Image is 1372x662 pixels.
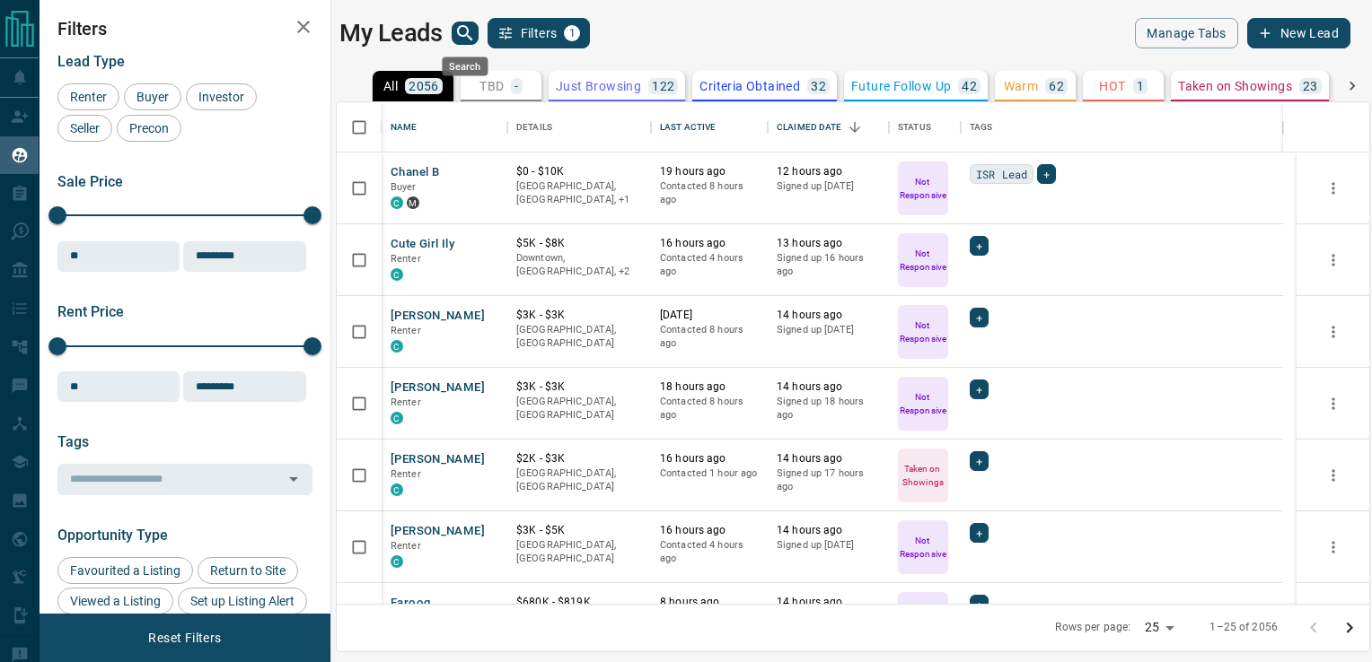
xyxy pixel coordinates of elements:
[660,164,759,179] p: 19 hours ago
[660,466,759,481] p: Contacted 1 hour ago
[136,623,233,653] button: Reset Filters
[699,80,800,92] p: Criteria Obtained
[777,179,880,194] p: Signed up [DATE]
[516,179,642,207] p: Toronto
[777,323,880,337] p: Signed up [DATE]
[660,308,759,323] p: [DATE]
[391,181,417,193] span: Buyer
[391,268,403,281] div: condos.ca
[1135,18,1237,48] button: Manage Tabs
[1004,80,1039,92] p: Warm
[660,179,759,207] p: Contacted 8 hours ago
[391,483,403,496] div: condos.ca
[1303,80,1318,92] p: 23
[660,538,759,566] p: Contacted 4 hours ago
[1320,247,1347,274] button: more
[57,173,123,190] span: Sale Price
[566,27,578,39] span: 1
[57,557,193,584] div: Favourited a Listing
[516,102,552,152] div: Details
[123,121,175,135] span: Precon
[556,80,641,92] p: Just Browsing
[660,102,716,152] div: Last Active
[339,19,443,48] h1: My Leads
[1037,164,1056,184] div: +
[768,102,889,152] div: Claimed Date
[900,175,946,202] p: Not Responsive
[391,340,403,353] div: condos.ca
[514,80,518,92] p: -
[516,395,642,422] p: [GEOGRAPHIC_DATA], [GEOGRAPHIC_DATA]
[851,80,951,92] p: Future Follow Up
[976,237,982,255] span: +
[651,102,768,152] div: Last Active
[391,196,403,209] div: condos.ca
[777,395,880,422] p: Signed up 18 hours ago
[391,555,403,568] div: condos.ca
[842,115,867,140] button: Sort
[516,251,642,279] p: North York, Toronto
[976,452,982,470] span: +
[660,595,759,610] p: 8 hours ago
[184,594,301,608] span: Set up Listing Alert
[1320,534,1347,561] button: more
[660,236,759,251] p: 16 hours ago
[516,451,642,466] p: $2K - $3K
[64,121,106,135] span: Seller
[57,115,112,142] div: Seller
[1247,18,1350,48] button: New Lead
[900,534,946,561] p: Not Responsive
[516,538,642,566] p: [GEOGRAPHIC_DATA], [GEOGRAPHIC_DATA]
[64,90,113,104] span: Renter
[1320,462,1347,489] button: more
[898,102,931,152] div: Status
[516,164,642,179] p: $0 - $10K
[57,18,312,39] h2: Filters
[452,22,479,45] button: search button
[507,102,651,152] div: Details
[660,323,759,351] p: Contacted 8 hours ago
[660,451,759,466] p: 16 hours ago
[391,468,421,480] span: Renter
[1138,614,1181,640] div: 25
[281,466,306,492] button: Open
[777,308,880,323] p: 14 hours ago
[1049,80,1064,92] p: 62
[391,253,421,265] span: Renter
[1099,80,1125,92] p: HOT
[391,396,421,408] span: Renter
[516,466,642,494] p: [GEOGRAPHIC_DATA], [GEOGRAPHIC_DATA]
[409,80,439,92] p: 2056
[970,451,989,471] div: +
[970,102,993,152] div: Tags
[889,102,961,152] div: Status
[516,308,642,323] p: $3K - $3K
[970,379,989,399] div: +
[777,523,880,538] p: 14 hours ago
[64,563,187,578] span: Favourited a Listing
[57,83,119,110] div: Renter
[391,451,485,468] button: [PERSON_NAME]
[198,557,298,584] div: Return to Site
[777,466,880,494] p: Signed up 17 hours ago
[660,523,759,538] p: 16 hours ago
[652,80,674,92] p: 122
[516,236,642,251] p: $5K - $8K
[204,563,292,578] span: Return to Site
[777,164,880,179] p: 12 hours ago
[900,318,946,345] p: Not Responsive
[516,523,642,538] p: $3K - $5K
[777,451,880,466] p: 14 hours ago
[57,303,124,320] span: Rent Price
[777,102,842,152] div: Claimed Date
[1320,318,1347,345] button: more
[57,527,168,544] span: Opportunity Type
[900,247,946,274] p: Not Responsive
[961,102,1283,152] div: Tags
[1055,620,1130,635] p: Rows per page:
[962,80,977,92] p: 42
[1178,80,1292,92] p: Taken on Showings
[970,523,989,543] div: +
[777,595,880,610] p: 14 hours ago
[900,462,946,489] p: Taken on Showings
